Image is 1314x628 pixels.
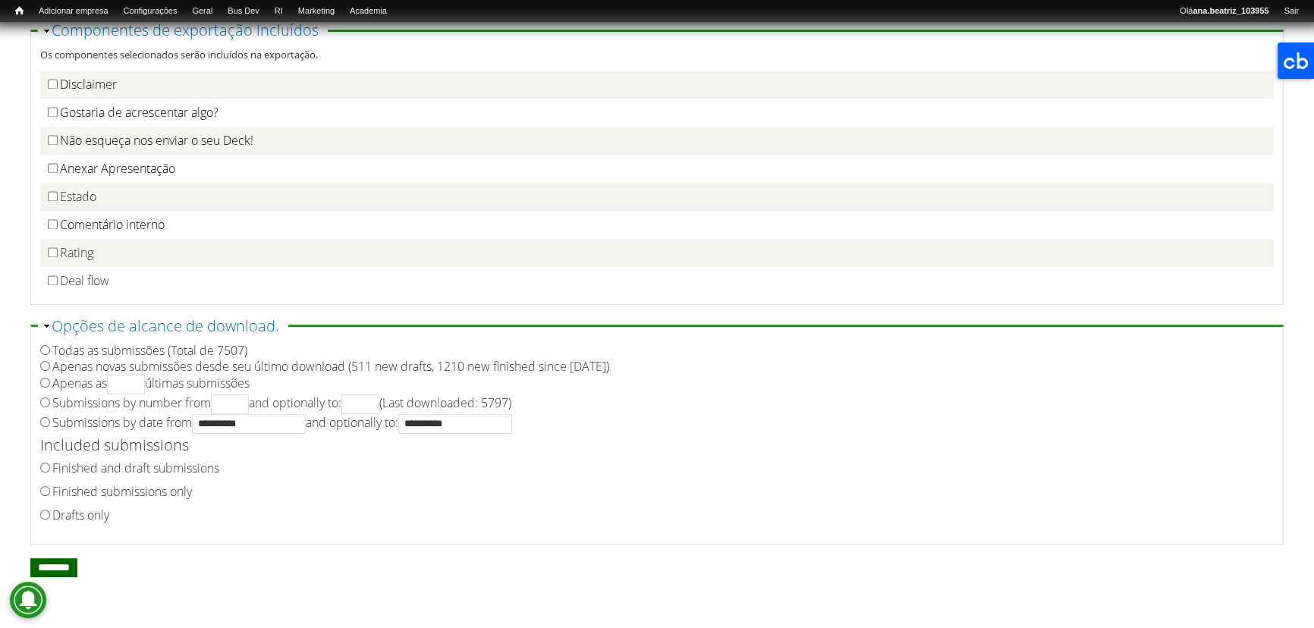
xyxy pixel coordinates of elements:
label: Apenas as últimas submissões [52,375,250,391]
label: Finished and draft submissions [52,460,219,476]
label: Anexar Apresentação [60,160,175,177]
label: Apenas novas submissões desde seu último download (511 new drafts, 1210 new finished since [DATE]) [52,358,609,375]
a: Oláana.beatriz_103955 [1172,4,1276,19]
label: Finished submissions only [52,483,192,500]
label: Todas as submissões (Total de 7507) [52,342,247,359]
a: Início [8,4,31,18]
label: Gostaria de acrescentar algo? [60,104,218,121]
a: Opções de alcance de download. [52,316,279,336]
input: Submissions by date fromand optionally to: [192,414,306,434]
a: Academia [342,4,395,19]
label: Não esqueça nos enviar o seu Deck! [60,132,253,149]
div: Os componentes selecionados serão incluídos na exportação. [40,47,1274,68]
a: Componentes de exportação incluídos [52,20,319,40]
a: Configurações [116,4,185,19]
input: Apenas asúltimas submissões [107,375,145,394]
label: Rating [60,244,93,261]
a: Adicionar empresa [31,4,116,19]
label: Comentário interno [60,216,165,233]
label: Submissions by number from and optionally to: (Last downloaded: 5797) [52,394,511,411]
strong: ana.beatriz_103955 [1193,6,1268,15]
label: Estado [60,188,96,205]
input: Submissions by number fromand optionally to:(Last downloaded: 5797) [341,394,379,414]
a: Geral [184,4,220,19]
a: Sair [1276,4,1306,19]
label: Disclaimer [60,76,117,93]
a: RI [267,4,291,19]
a: Marketing [291,4,342,19]
a: Bus Dev [220,4,267,19]
label: Drafts only [52,507,109,523]
input: Submissions by number fromand optionally to:(Last downloaded: 5797) [211,394,249,414]
label: Submissions by date from and optionally to: [52,414,512,431]
label: Deal flow [60,272,109,289]
span: Início [15,5,24,16]
label: Included submissions [40,434,1249,457]
input: Submissions by date fromand optionally to: [398,414,512,434]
